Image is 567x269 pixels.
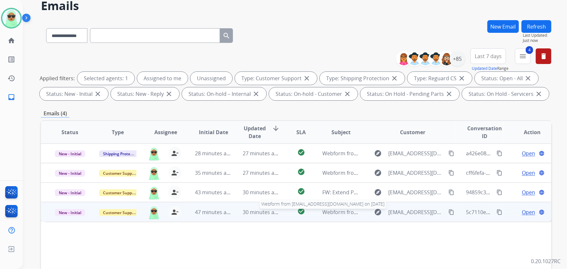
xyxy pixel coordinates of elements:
[343,90,351,98] mat-icon: close
[445,90,453,98] mat-icon: close
[297,187,305,195] mat-icon: check_circle
[323,209,470,216] span: Webform from [EMAIL_ADDRESS][DOMAIN_NAME] on [DATE]
[99,209,141,216] span: Customer Support
[99,150,144,157] span: Shipping Protection
[472,66,509,71] span: Range
[297,207,305,215] mat-icon: check_circle
[55,150,85,157] span: New - Initial
[458,74,466,82] mat-icon: close
[496,150,502,156] mat-icon: content_copy
[7,56,15,63] mat-icon: list_alt
[148,186,161,199] img: agent-avatar
[61,128,78,136] span: Status
[466,150,565,157] span: a426e086-b12b-4e0c-8131-eabea266f632
[389,149,445,157] span: [EMAIL_ADDRESS][DOMAIN_NAME]
[535,90,543,98] mat-icon: close
[7,93,15,101] mat-icon: inbox
[171,169,179,177] mat-icon: person_remove
[55,209,85,216] span: New - Initial
[7,74,15,82] mat-icon: history
[252,90,260,98] mat-icon: close
[272,124,280,132] mat-icon: arrow_downward
[243,124,267,140] span: Updated Date
[360,87,459,100] div: Status: On Hold - Pending Parts
[496,189,502,195] mat-icon: content_copy
[260,199,386,209] span: Webform from [EMAIL_ADDRESS][DOMAIN_NAME] on [DATE]
[450,51,465,67] div: +85
[243,150,280,157] span: 27 minutes ago
[475,72,538,85] div: Status: Open - All
[448,189,454,195] mat-icon: content_copy
[526,46,533,54] span: 4
[323,169,470,176] span: Webform from [EMAIL_ADDRESS][DOMAIN_NAME] on [DATE]
[55,189,85,196] span: New - Initial
[519,52,527,60] mat-icon: menu
[154,128,177,136] span: Assignee
[94,90,102,98] mat-icon: close
[522,169,535,177] span: Open
[40,87,108,100] div: Status: New - Initial
[148,166,161,180] img: agent-avatar
[41,109,70,118] p: Emails (4)
[195,169,233,176] span: 35 minutes ago
[190,72,232,85] div: Unassigned
[243,209,280,216] span: 30 minutes ago
[374,149,382,157] mat-icon: explore
[374,169,382,177] mat-icon: explore
[475,55,502,58] span: Last 7 days
[7,37,15,45] mat-icon: home
[540,52,548,60] mat-icon: delete
[303,74,311,82] mat-icon: close
[374,188,382,196] mat-icon: explore
[389,188,445,196] span: [EMAIL_ADDRESS][DOMAIN_NAME]
[323,150,470,157] span: Webform from [EMAIL_ADDRESS][DOMAIN_NAME] on [DATE]
[171,188,179,196] mat-icon: person_remove
[165,90,173,98] mat-icon: close
[171,208,179,216] mat-icon: person_remove
[99,189,141,196] span: Customer Support
[182,87,266,100] div: Status: On-hold – Internal
[323,189,461,196] span: FW: Extend Product Protection Confirmation-Andros Isle
[466,189,566,196] span: 94859c3a-a079-4a54-9094-5a0d2ec14686
[462,87,549,100] div: Status: On Hold - Servicers
[522,208,535,216] span: Open
[297,148,305,156] mat-icon: check_circle
[524,74,532,82] mat-icon: close
[466,124,503,140] span: Conversation ID
[407,72,472,85] div: Type: Reguard CS
[448,150,454,156] mat-icon: content_copy
[466,209,563,216] span: 5c7110ed-25af-459b-830c-b02c4ee586f8
[148,206,161,219] img: agent-avatar
[466,169,562,176] span: cff6fefa-dd0e-4127-815d-e7ed7c1a8a40
[496,170,502,176] mat-icon: content_copy
[374,208,382,216] mat-icon: explore
[522,20,551,33] button: Refresh
[400,128,426,136] span: Customer
[515,48,531,64] button: 4
[448,209,454,215] mat-icon: content_copy
[531,257,561,265] p: 0.20.1027RC
[297,168,305,176] mat-icon: check_circle
[320,72,405,85] div: Type: Shipping Protection
[199,128,228,136] span: Initial Date
[235,72,317,85] div: Type: Customer Support
[522,149,535,157] span: Open
[539,189,545,195] mat-icon: language
[112,128,124,136] span: Type
[539,150,545,156] mat-icon: language
[243,189,280,196] span: 30 minutes ago
[523,38,551,43] span: Just now
[389,169,445,177] span: [EMAIL_ADDRESS][DOMAIN_NAME]
[523,33,551,38] span: Last Updated:
[195,209,233,216] span: 47 minutes ago
[472,66,497,71] button: Updated Date
[496,209,502,215] mat-icon: content_copy
[539,170,545,176] mat-icon: language
[448,170,454,176] mat-icon: content_copy
[391,74,398,82] mat-icon: close
[148,147,161,160] img: agent-avatar
[137,72,188,85] div: Assigned to me
[296,128,306,136] span: SLA
[504,121,551,144] th: Action
[389,208,445,216] span: [EMAIL_ADDRESS][DOMAIN_NAME]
